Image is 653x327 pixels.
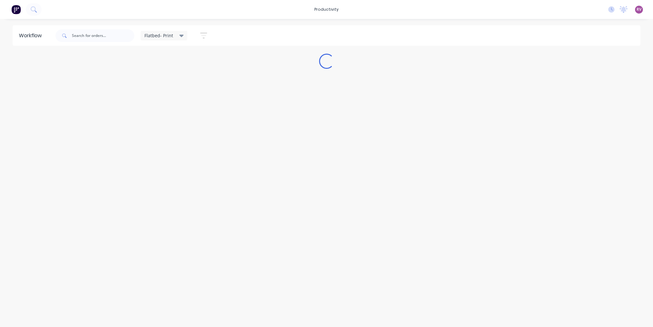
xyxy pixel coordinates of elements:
div: productivity [311,5,342,14]
span: RV [637,7,641,12]
span: Flatbed- Print [144,32,173,39]
div: Workflow [19,32,45,39]
input: Search for orders... [72,29,134,42]
img: Factory [11,5,21,14]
